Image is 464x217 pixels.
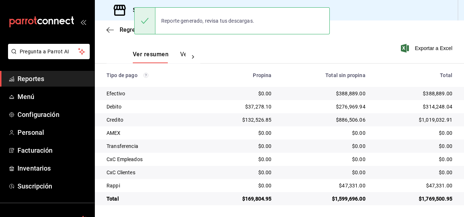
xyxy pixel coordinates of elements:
[107,169,197,176] div: CxC Clientes
[8,44,90,59] button: Pregunta a Parrot AI
[18,163,89,173] span: Inventarios
[107,90,197,97] div: Efectivo
[377,169,452,176] div: $0.00
[18,74,89,84] span: Reportes
[377,182,452,189] div: $47,331.00
[107,156,197,163] div: CxC Empleados
[283,72,366,78] div: Total sin propina
[18,145,89,155] span: Facturación
[107,72,197,78] div: Tipo de pago
[377,195,452,202] div: $1,769,500.95
[377,116,452,123] div: $1,019,032.91
[133,51,169,63] button: Ver resumen
[283,90,366,97] div: $388,889.00
[209,103,272,110] div: $37,278.10
[107,129,197,137] div: AMEX
[18,92,89,102] span: Menú
[209,129,272,137] div: $0.00
[80,19,86,25] button: open_drawer_menu
[283,116,366,123] div: $886,506.06
[402,44,452,53] button: Exportar a Excel
[107,142,197,150] div: Transferencia
[209,156,272,163] div: $0.00
[209,90,272,97] div: $0.00
[377,90,452,97] div: $388,889.00
[107,116,197,123] div: Credito
[283,182,366,189] div: $47,331.00
[377,103,452,110] div: $314,248.04
[209,169,272,176] div: $0.00
[133,51,186,63] div: navigation tabs
[283,169,366,176] div: $0.00
[283,195,366,202] div: $1,599,696.00
[283,129,366,137] div: $0.00
[283,103,366,110] div: $276,969.94
[377,142,452,150] div: $0.00
[5,53,90,61] a: Pregunta a Parrot AI
[209,182,272,189] div: $0.00
[283,142,366,150] div: $0.00
[180,51,208,63] button: Ver pagos
[209,195,272,202] div: $169,804.95
[377,72,452,78] div: Total
[283,156,366,163] div: $0.00
[18,181,89,191] span: Suscripción
[107,26,144,33] button: Regresar
[143,73,148,78] svg: Los pagos realizados con Pay y otras terminales son montos brutos.
[120,26,144,33] span: Regresar
[107,182,197,189] div: Rappi
[377,156,452,163] div: $0.00
[377,129,452,137] div: $0.00
[209,72,272,78] div: Propina
[209,116,272,123] div: $132,526.85
[127,6,240,15] h3: Sucursal: Hotaru ([GEOGRAPHIC_DATA])
[18,110,89,119] span: Configuración
[107,103,197,110] div: Debito
[20,48,78,56] span: Pregunta a Parrot AI
[209,142,272,150] div: $0.00
[155,13,260,29] div: Reporte generado, revisa tus descargas.
[18,127,89,137] span: Personal
[107,195,197,202] div: Total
